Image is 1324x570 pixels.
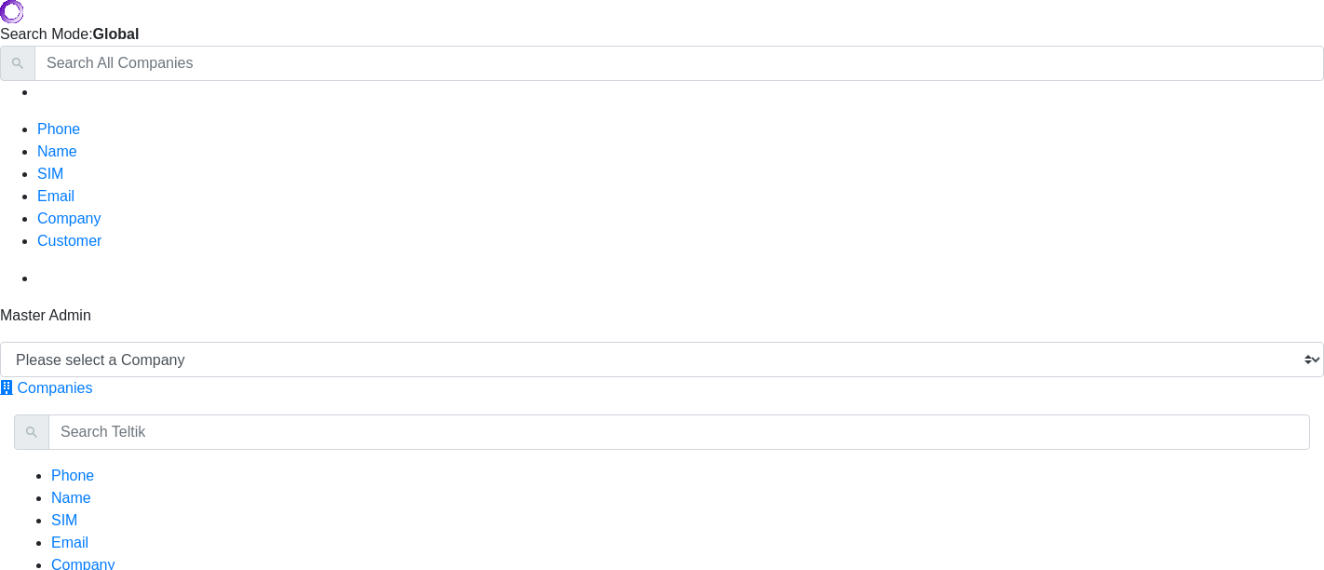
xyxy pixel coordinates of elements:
[37,166,63,182] a: SIM
[17,380,92,396] span: Companies
[37,121,80,137] a: Phone
[51,490,91,506] a: Name
[51,535,88,550] a: Email
[37,233,101,249] a: Customer
[93,26,140,42] strong: Global
[37,188,74,204] a: Email
[51,468,94,483] a: Phone
[34,46,1324,81] input: Search All Companies
[37,143,77,159] a: Name
[51,512,77,528] a: SIM
[48,414,1310,450] input: Search Teltik
[37,210,101,226] a: Company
